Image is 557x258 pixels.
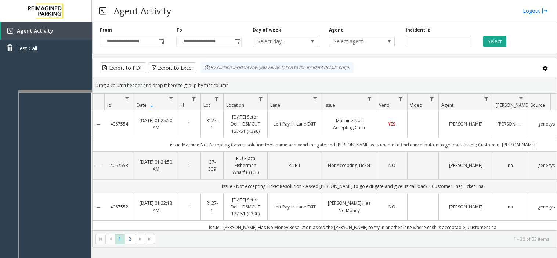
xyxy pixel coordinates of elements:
button: Select [483,36,506,47]
a: Issue Filter Menu [365,94,375,103]
a: 1 [182,203,196,210]
a: R127-1 [205,200,219,214]
h3: Agent Activity [110,2,175,20]
span: Lane [270,102,280,108]
a: [PERSON_NAME] [443,203,488,210]
span: [PERSON_NAME] [496,102,529,108]
a: na [498,162,523,169]
a: [PERSON_NAME] [498,120,523,127]
a: Agent Activity [1,22,92,40]
a: [DATE] 01:22:18 AM [138,200,173,214]
span: Test Call [17,44,37,52]
label: To [176,27,182,33]
a: [DATE] 01:24:50 AM [138,159,173,172]
a: POF 1 [272,162,317,169]
a: Parker Filter Menu [516,94,526,103]
label: Day of week [253,27,281,33]
a: Lot Filter Menu [212,94,222,103]
span: Issue [325,102,335,108]
span: Vend [379,102,390,108]
span: Select agent... [329,36,381,47]
button: Export to Excel [148,62,196,73]
a: Machine Not Accepting Cash [326,117,372,131]
img: logout [542,7,548,15]
span: H [181,102,184,108]
span: Lot [203,102,210,108]
a: Logout [523,7,548,15]
span: Page 2 [125,234,135,244]
span: Sortable [149,102,155,108]
a: [DATE] Seton Dell - DSMCUT 127-51 (R390) [228,196,263,218]
span: Go to the last page [145,234,155,244]
a: Left Pay-in-Lane EXIT [272,120,317,127]
a: RIU Plaza Fisherman Wharf (I) (CP) [228,155,263,176]
a: [PERSON_NAME] [443,162,488,169]
span: Id [107,102,111,108]
a: Collapse Details [93,163,104,169]
a: 1 [182,162,196,169]
div: By clicking Incident row you will be taken to the incident details page. [201,62,354,73]
span: Page 1 [115,234,125,244]
a: Not Accepting Ticket [326,162,372,169]
span: Agent Activity [17,27,53,34]
div: Drag a column header and drop it here to group by that column [93,79,557,92]
label: From [100,27,112,33]
span: Date [137,102,147,108]
a: 4067553 [109,162,129,169]
span: Select day... [253,36,305,47]
a: Video Filter Menu [427,94,437,103]
a: Collapse Details [93,204,104,210]
img: 'icon' [7,28,13,34]
span: Location [226,102,244,108]
a: R127-1 [205,117,219,131]
a: YES [381,120,403,127]
a: Vend Filter Menu [396,94,406,103]
kendo-pager-info: 1 - 30 of 53 items [159,236,549,242]
a: 1 [182,120,196,127]
span: Toggle popup [157,36,165,47]
a: 4067552 [109,203,129,210]
span: NO [388,162,395,168]
label: Incident Id [406,27,431,33]
a: Left Pay-in-Lane EXIT [272,203,317,210]
a: H Filter Menu [189,94,199,103]
a: Location Filter Menu [256,94,266,103]
a: Collapse Details [93,121,104,127]
a: NO [381,162,403,169]
a: Id Filter Menu [122,94,132,103]
span: Go to the next page [135,234,145,244]
a: NO [381,203,403,210]
a: Lane Filter Menu [310,94,320,103]
a: Date Filter Menu [166,94,176,103]
a: I37-309 [205,159,219,172]
a: [DATE] Seton Dell - DSMCUT 127-51 (R390) [228,113,263,135]
span: Go to the next page [137,236,143,242]
span: Agent [441,102,453,108]
button: Export to PDF [100,62,146,73]
img: infoIcon.svg [205,65,210,71]
a: [PERSON_NAME] [443,120,488,127]
div: Data table [93,94,557,230]
span: Go to the last page [147,236,153,242]
span: YES [388,121,395,127]
img: pageIcon [99,2,106,20]
a: [DATE] 01:25:50 AM [138,117,173,131]
a: Agent Filter Menu [481,94,491,103]
span: NO [388,204,395,210]
a: 4067554 [109,120,129,127]
span: Toggle popup [233,36,241,47]
label: Agent [329,27,343,33]
span: Video [410,102,422,108]
a: [PERSON_NAME] Has No Money [326,200,372,214]
span: Source [531,102,545,108]
a: na [498,203,523,210]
